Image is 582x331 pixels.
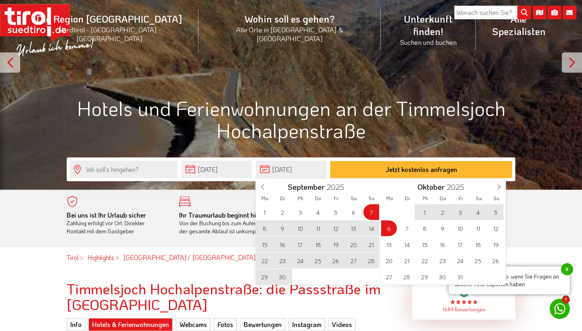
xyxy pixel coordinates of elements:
span: September 5, 2025 [328,204,344,220]
span: September 20, 2025 [346,237,361,252]
span: September 1, 2025 [257,204,272,220]
small: Suchen und buchen [390,38,466,46]
span: So [363,196,381,201]
input: Wo soll's hingehen? [70,161,177,178]
span: Oktober 24, 2025 [452,253,468,268]
span: September 12, 2025 [328,220,344,236]
input: Year [445,182,471,192]
a: Alle Spezialisten [476,4,562,46]
span: Do [434,196,452,201]
span: Oktober 21, 2025 [399,253,415,268]
span: September 29, 2025 [257,269,272,285]
span: Do [309,196,327,201]
input: Wonach suchen Sie? [454,6,531,19]
span: September 25, 2025 [310,253,326,268]
h2: Timmelsjoch Hochalpenstraße: die Passstraße im [GEOGRAPHIC_DATA] [67,281,400,312]
span: Oktober 9, 2025 [434,220,450,236]
span: Oktober 20, 2025 [381,253,397,268]
span: September 14, 2025 [363,220,379,236]
h1: Hotels und Ferienwohnungen an der Timmelsjoch Hochalpenstraße [67,97,515,141]
span: Oktober 18, 2025 [470,237,486,252]
span: September 10, 2025 [292,220,308,236]
span: September 6, 2025 [346,204,361,220]
a: Webcams [176,318,211,331]
i: Kontakt [563,6,576,19]
span: Oktober [418,183,445,191]
input: Abreise [256,161,326,178]
a: [GEOGRAPHIC_DATA] / [GEOGRAPHIC_DATA] [123,253,255,262]
div: Zahlung erfolgt vor Ort. Direkter Kontakt mit dem Gastgeber [67,211,167,235]
span: Oktober 11, 2025 [470,220,486,236]
span: Oktober 30, 2025 [434,269,450,285]
a: Instagram [289,318,325,331]
i: Fotogalerie [548,6,561,19]
span: Fr [452,196,470,201]
span: September 22, 2025 [257,253,272,268]
span: September [288,183,325,191]
span: Mi [416,196,434,201]
span: Oktober 22, 2025 [417,253,432,268]
span: Oktober 8, 2025 [417,220,432,236]
span: Di [399,196,416,201]
span: Oktober 31, 2025 [452,269,468,285]
span: September 23, 2025 [274,253,290,268]
span: September 9, 2025 [274,220,290,236]
span: Oktober 23, 2025 [434,253,450,268]
a: Unterkunft finden!Suchen und buchen [381,4,476,55]
b: Bei uns ist Ihr Urlaub sicher [67,211,146,219]
span: September 28, 2025 [363,253,379,268]
span: September 2, 2025 [274,204,290,220]
a: Die Region [GEOGRAPHIC_DATA]Nordtirol - [GEOGRAPHIC_DATA] - [GEOGRAPHIC_DATA] [20,4,198,52]
span: Oktober 28, 2025 [399,269,415,285]
a: Bewertungen [240,318,285,331]
span: September 13, 2025 [346,220,361,236]
span: Fr [327,196,345,201]
span: September 16, 2025 [274,237,290,252]
span: September 3, 2025 [292,204,308,220]
a: Highlights [87,253,114,262]
span: Sa [345,196,363,201]
a: Wohin soll es gehen?Alle Orte in [GEOGRAPHIC_DATA] & [GEOGRAPHIC_DATA] [198,4,381,52]
span: Oktober 5, 2025 [488,204,504,220]
span: Oktober 15, 2025 [417,237,432,252]
a: Fotos [214,318,237,331]
div: Von der Buchung bis zum Aufenthalt, der gesamte Ablauf ist unkompliziert [179,211,279,235]
span: September 11, 2025 [310,220,326,236]
span: Oktober 10, 2025 [452,220,468,236]
span: Oktober 2, 2025 [434,204,450,220]
span: 1 [562,295,570,304]
span: Mo [256,196,274,201]
span: Oktober 26, 2025 [488,253,504,268]
input: Anreise [181,161,252,178]
span: September 15, 2025 [257,237,272,252]
span: Oktober 17, 2025 [452,237,468,252]
a: Hotels & Ferienwohnungen [89,318,173,331]
span: Oktober 13, 2025 [381,237,397,252]
span: Mo [381,196,399,201]
span: Oktober 12, 2025 [488,220,504,236]
span: September 26, 2025 [328,253,344,268]
span: September 18, 2025 [310,237,326,252]
span: Di [274,196,291,201]
span: Oktober 29, 2025 [417,269,432,285]
span: Mi [291,196,309,201]
span: September 27, 2025 [346,253,361,268]
a: Videos [328,318,356,331]
b: Ihr Traumurlaub beginnt hier! [179,211,263,219]
a: Tirol [67,253,78,262]
a: 1684 Bewertungen [442,306,485,312]
span: x [561,263,573,275]
span: Oktober 19, 2025 [488,237,504,252]
small: Nordtirol - [GEOGRAPHIC_DATA] - [GEOGRAPHIC_DATA] [30,25,189,43]
span: September 4, 2025 [310,204,326,220]
span: Oktober 14, 2025 [399,237,415,252]
small: Alle Orte in [GEOGRAPHIC_DATA] & [GEOGRAPHIC_DATA] [208,25,371,43]
a: 1 Nutzen Sie WhatsApp, wenn Sie Fragen an unsere Tirol-Experten habenx [550,299,570,319]
span: Oktober 16, 2025 [434,237,450,252]
span: Oktober 4, 2025 [470,204,486,220]
span: September 8, 2025 [257,220,272,236]
span: September 17, 2025 [292,237,308,252]
input: Year [325,182,351,192]
span: Sa [470,196,488,201]
span: Oktober 27, 2025 [381,269,397,285]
